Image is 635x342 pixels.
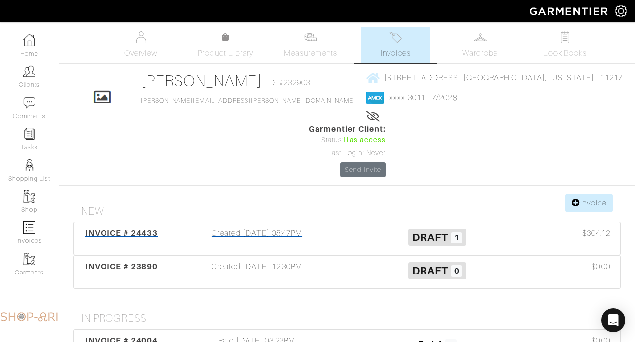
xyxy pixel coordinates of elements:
[601,308,625,332] div: Open Intercom Messenger
[167,261,347,283] div: Created [DATE] 12:30PM
[366,71,623,84] a: [STREET_ADDRESS] [GEOGRAPHIC_DATA], [US_STATE] - 11217
[23,34,35,46] img: dashboard-icon-dbcd8f5a0b271acd01030246c82b418ddd0df26cd7fceb0bd07c9910d44c42f6.png
[559,31,571,43] img: todo-9ac3debb85659649dc8f770b8b6100bb5dab4b48dedcbae339e5042a72dfd3cc.svg
[23,190,35,203] img: garments-icon-b7da505a4dc4fd61783c78ac3ca0ef83fa9d6f193b1c9dc38574b1d14d53ca28.png
[389,31,402,43] img: orders-27d20c2124de7fd6de4e0e44c1d41de31381a507db9b33961299e4e07d508b8c.svg
[565,194,613,212] a: Invoice
[167,227,347,250] div: Created [DATE] 08:47PM
[530,27,600,63] a: Look Books
[543,47,587,59] span: Look Books
[23,221,35,234] img: orders-icon-0abe47150d42831381b5fb84f609e132dff9fe21cb692f30cb5eec754e2cba89.png
[191,32,260,59] a: Product Library
[451,265,462,277] span: 0
[462,47,498,59] span: Wardrobe
[276,27,346,63] a: Measurements
[582,227,610,239] span: $304.12
[381,47,411,59] span: Invoices
[73,222,621,255] a: INVOICE # 24433 Created [DATE] 08:47PM Draft 1 $304.12
[284,47,338,59] span: Measurements
[23,253,35,265] img: garments-icon-b7da505a4dc4fd61783c78ac3ca0ef83fa9d6f193b1c9dc38574b1d14d53ca28.png
[81,205,621,218] h4: New
[85,228,158,238] span: INVOICE # 24433
[474,31,487,43] img: wardrobe-487a4870c1b7c33e795ec22d11cfc2ed9d08956e64fb3008fe2437562e282088.svg
[309,135,386,146] div: Status:
[343,135,386,146] span: Has access
[384,73,623,82] span: [STREET_ADDRESS] [GEOGRAPHIC_DATA], [US_STATE] - 11217
[615,5,627,17] img: gear-icon-white-bd11855cb880d31180b6d7d6211b90ccbf57a29d726f0c71d8c61bd08dd39cc2.png
[23,97,35,109] img: comment-icon-a0a6a9ef722e966f86d9cbdc48e553b5cf19dbc54f86b18d962a5391bc8f6eb6.png
[309,123,386,135] span: Garmentier Client:
[73,255,621,289] a: INVOICE # 23890 Created [DATE] 12:30PM Draft 0 $0.00
[124,47,157,59] span: Overview
[198,47,253,59] span: Product Library
[412,265,448,277] span: Draft
[85,262,158,271] span: INVOICE # 23890
[591,261,610,273] span: $0.00
[23,159,35,171] img: stylists-icon-eb353228a002819b7ec25b43dbf5f0378dd9e0616d9560372ff212230b889e62.png
[106,27,176,63] a: Overview
[340,162,386,177] a: Send Invite
[267,77,310,89] span: ID: #232903
[446,27,515,63] a: Wardrobe
[23,65,35,77] img: clients-icon-6bae9207a08558b7cb47a8932f037763ab4055f8c8b6bfacd5dc20c3e0201464.png
[451,232,462,244] span: 1
[81,312,621,325] h4: In Progress
[23,128,35,140] img: reminder-icon-8004d30b9f0a5d33ae49ab947aed9ed385cf756f9e5892f1edd6e32f2345188e.png
[309,148,386,159] div: Last Login: Never
[525,2,615,20] img: garmentier-logo-header-white-b43fb05a5012e4ada735d5af1a66efaba907eab6374d6393d1fbf88cb4ef424d.png
[361,27,430,63] a: Invoices
[141,72,263,90] a: [PERSON_NAME]
[304,31,317,43] img: measurements-466bbee1fd09ba9460f595b01e5d73f9e2bff037440d3c8f018324cb6cdf7a4a.svg
[412,231,448,243] span: Draft
[366,92,384,104] img: american_express-1200034d2e149cdf2cc7894a33a747db654cf6f8355cb502592f1d228b2ac700.png
[135,31,147,43] img: basicinfo-40fd8af6dae0f16599ec9e87c0ef1c0a1fdea2edbe929e3d69a839185d80c458.svg
[389,93,457,102] a: xxxx-3011 - 7/2028
[141,97,356,104] a: [PERSON_NAME][EMAIL_ADDRESS][PERSON_NAME][DOMAIN_NAME]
